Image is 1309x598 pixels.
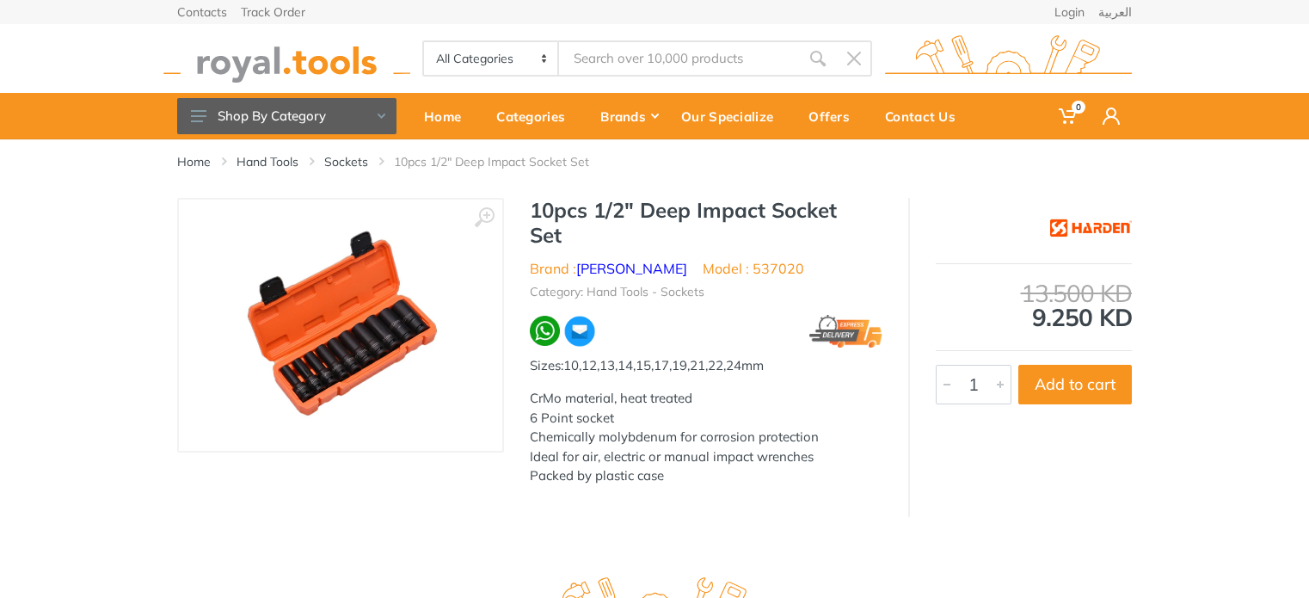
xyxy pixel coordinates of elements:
img: express.png [809,315,882,348]
select: Category [424,42,559,75]
a: Home [177,153,211,170]
li: Brand : [530,258,687,279]
a: Home [412,93,484,139]
img: Harden [1050,207,1132,250]
button: Shop By Category [177,98,396,134]
div: Home [412,98,484,134]
div: Contact Us [873,98,979,134]
div: Categories [484,98,588,134]
a: العربية [1098,6,1132,18]
a: Our Specialize [669,93,796,139]
img: royal.tools Logo [885,35,1132,83]
div: Brands [588,98,669,134]
li: Model : 537020 [703,258,804,279]
h1: 10pcs 1/2" Deep Impact Socket Set [530,198,882,248]
a: Sockets [324,153,368,170]
p: CrMo material, heat treated 6 Point socket Chemically molybdenum for corrosion protection Ideal f... [530,389,882,486]
div: 9.250 KD [936,281,1132,330]
span: 0 [1072,101,1085,114]
img: royal.tools Logo [163,35,410,83]
a: Track Order [241,6,305,18]
a: Hand Tools [237,153,298,170]
img: ma.webp [563,315,596,348]
a: Login [1054,6,1085,18]
div: Offers [796,98,873,134]
a: [PERSON_NAME] [576,260,687,277]
a: Categories [484,93,588,139]
li: Category: Hand Tools - Sockets [530,283,704,301]
button: Add to cart [1018,365,1132,404]
a: 0 [1047,93,1091,139]
img: wa.webp [530,316,560,346]
nav: breadcrumb [177,153,1132,170]
a: Offers [796,93,873,139]
a: Contact Us [873,93,979,139]
li: 10pcs 1/2" Deep Impact Socket Set [394,153,615,170]
img: Royal Tools - 10pcs 1/2 [232,217,449,434]
input: Site search [559,40,800,77]
p: Sizes:10,12,13,14,15,17,19,21,22,24mm [530,356,882,376]
div: 13.500 KD [936,281,1132,305]
a: Contacts [177,6,227,18]
div: Our Specialize [669,98,796,134]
